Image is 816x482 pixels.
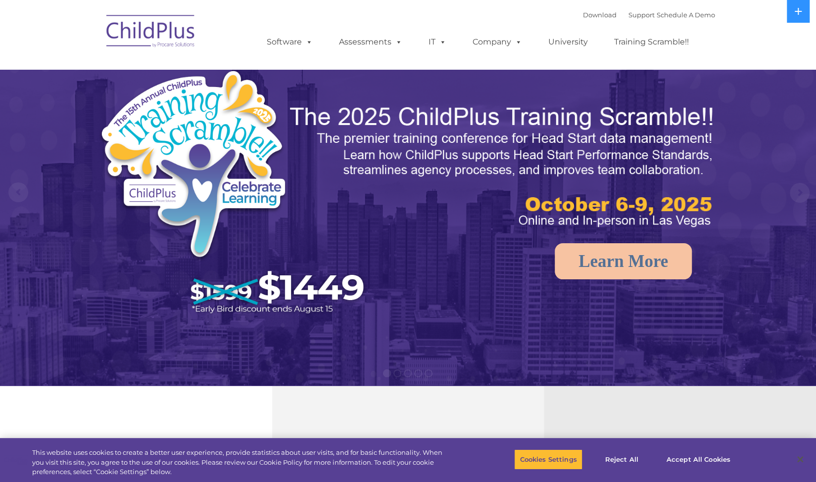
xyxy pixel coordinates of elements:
a: Training Scramble!! [604,32,699,52]
button: Cookies Settings [514,449,582,470]
a: Download [583,11,617,19]
a: IT [419,32,456,52]
img: ChildPlus by Procare Solutions [101,8,200,57]
div: This website uses cookies to create a better user experience, provide statistics about user visit... [32,448,449,477]
a: Software [257,32,323,52]
button: Reject All [591,449,653,470]
button: Accept All Cookies [661,449,736,470]
a: University [538,32,598,52]
a: Support [628,11,655,19]
span: Phone number [138,106,180,113]
a: Assessments [329,32,412,52]
font: | [583,11,715,19]
a: Company [463,32,532,52]
button: Close [789,448,811,470]
a: Learn More [555,243,692,279]
a: Schedule A Demo [657,11,715,19]
span: Last name [138,65,168,73]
